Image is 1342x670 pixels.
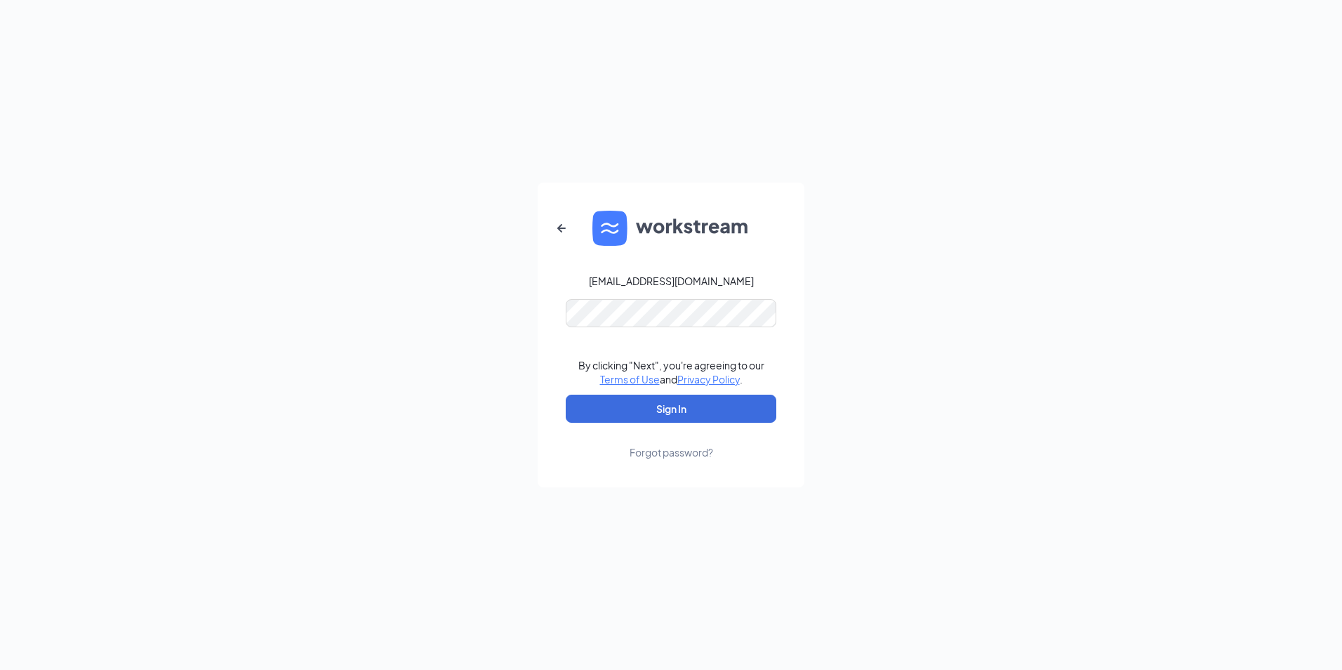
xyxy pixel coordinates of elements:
[630,423,713,459] a: Forgot password?
[545,211,578,245] button: ArrowLeftNew
[592,211,750,246] img: WS logo and Workstream text
[566,395,776,423] button: Sign In
[578,358,764,386] div: By clicking "Next", you're agreeing to our and .
[630,445,713,459] div: Forgot password?
[600,373,660,386] a: Terms of Use
[589,274,754,288] div: [EMAIL_ADDRESS][DOMAIN_NAME]
[553,220,570,237] svg: ArrowLeftNew
[677,373,740,386] a: Privacy Policy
